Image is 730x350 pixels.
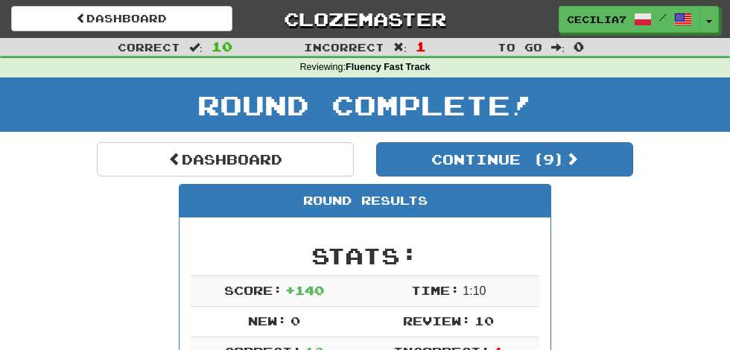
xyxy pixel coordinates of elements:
span: 10 [475,314,494,328]
span: Review: [403,314,471,328]
button: Continue (9) [376,142,633,176]
a: Clozemaster [255,6,476,32]
span: Score: [224,283,282,297]
span: + 140 [285,283,324,297]
a: Cecilia7 / [559,6,700,33]
span: 0 [291,314,300,328]
a: Dashboard [11,6,232,31]
span: : [551,42,565,52]
span: Time: [411,283,460,297]
span: 0 [574,39,584,54]
span: : [189,42,203,52]
span: Cecilia7 [567,13,626,26]
h2: Stats: [191,244,539,268]
span: / [659,12,667,22]
span: : [393,42,407,52]
span: 10 [212,39,232,54]
a: Dashboard [97,142,354,176]
div: Round Results [180,185,550,217]
span: Correct [118,41,180,54]
span: To go [498,41,542,54]
span: 1 : 10 [463,284,486,297]
h1: Round Complete! [5,90,725,120]
span: New: [248,314,287,328]
strong: Fluency Fast Track [346,62,430,72]
span: Incorrect [304,41,384,54]
span: 1 [416,39,426,54]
